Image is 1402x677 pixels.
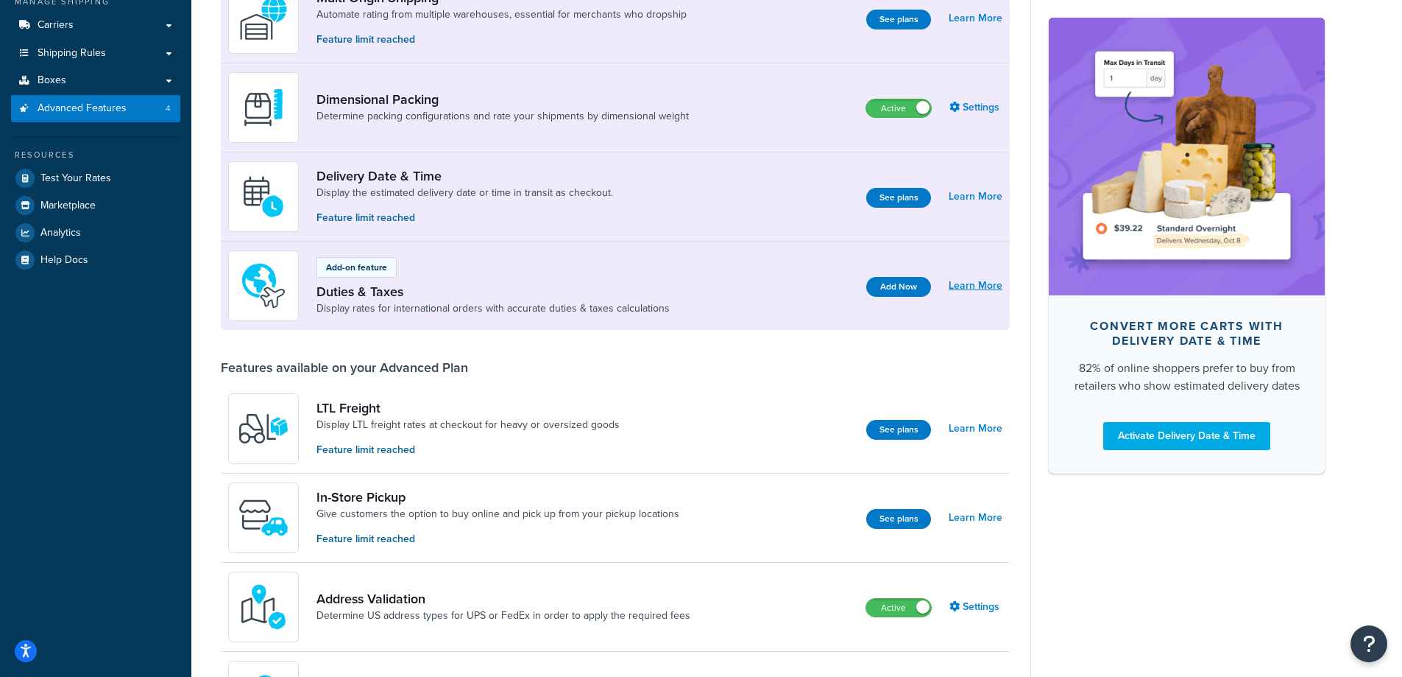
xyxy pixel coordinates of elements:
[316,186,613,200] a: Display the estimated delivery date or time in transit as checkout.
[316,109,689,124] a: Determine packing configurations and rate your shipments by dimensional weight
[238,403,289,455] img: y79ZsPf0fXUFUhFXDzUgf+ktZg5F2+ohG75+v3d2s1D9TjoU8PiyCIluIjV41seZevKCRuEjTPPOKHJsQcmKCXGdfprl3L4q7...
[316,442,620,458] p: Feature limit reached
[866,420,931,440] button: See plans
[11,67,180,94] a: Boxes
[11,165,180,192] a: Test Your Rates
[40,172,111,185] span: Test Your Rates
[1071,40,1303,273] img: feature-image-ddt-36eae7f7280da8017bfb280eaccd9c446f90b1fe08728e4019434db127062ab4.png
[866,277,931,297] button: Add Now
[40,254,88,267] span: Help Docs
[316,210,613,226] p: Feature limit reached
[866,10,931,29] button: See plans
[38,19,74,32] span: Carriers
[11,95,180,122] li: Advanced Features
[866,188,931,208] button: See plans
[238,260,289,312] img: icon-duo-feat-landed-cost-7136b061.png
[316,531,679,547] p: Feature limit reached
[238,82,289,133] img: DTVBYsAAAAAASUVORK5CYII=
[949,186,1002,207] a: Learn More
[316,591,690,607] a: Address Validation
[238,581,289,633] img: kIG8fy0lQAAAABJRU5ErkJggg==
[866,599,931,617] label: Active
[949,508,1002,528] a: Learn More
[316,91,689,108] a: Dimensional Packing
[316,608,690,623] a: Determine US address types for UPS or FedEx in order to apply the required fees
[1072,318,1301,348] div: Convert more carts with delivery date & time
[238,492,289,544] img: wfgcfpwTIucLEAAAAASUVORK5CYII=
[238,171,289,222] img: gfkeb5ejjkALwAAAABJRU5ErkJggg==
[40,200,96,212] span: Marketplace
[316,418,620,432] a: Display LTL freight rates at checkout for heavy or oversized goods
[1103,421,1270,449] a: Activate Delivery Date & Time
[166,102,171,115] span: 4
[38,47,106,60] span: Shipping Rules
[866,509,931,529] button: See plans
[11,192,180,219] a: Marketplace
[949,418,1002,439] a: Learn More
[40,227,81,239] span: Analytics
[316,284,670,300] a: Duties & Taxes
[326,261,387,274] p: Add-on feature
[316,32,687,48] p: Feature limit reached
[316,400,620,416] a: LTL Freight
[949,597,1002,617] a: Settings
[949,276,1002,296] a: Learn More
[11,149,180,161] div: Resources
[221,359,468,376] div: Features available on your Advanced Plan
[38,102,127,115] span: Advanced Features
[866,99,931,117] label: Active
[316,489,679,505] a: In-Store Pickup
[949,97,1002,118] a: Settings
[316,301,670,316] a: Display rates for international orders with accurate duties & taxes calculations
[316,7,687,22] a: Automate rating from multiple warehouses, essential for merchants who dropship
[11,95,180,122] a: Advanced Features4
[11,40,180,67] a: Shipping Rules
[949,8,1002,29] a: Learn More
[11,247,180,273] a: Help Docs
[38,74,66,87] span: Boxes
[1350,625,1387,662] button: Open Resource Center
[316,507,679,522] a: Give customers the option to buy online and pick up from your pickup locations
[11,220,180,246] a: Analytics
[1072,359,1301,394] div: 82% of online shoppers prefer to buy from retailers who show estimated delivery dates
[316,168,613,184] a: Delivery Date & Time
[11,12,180,39] a: Carriers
